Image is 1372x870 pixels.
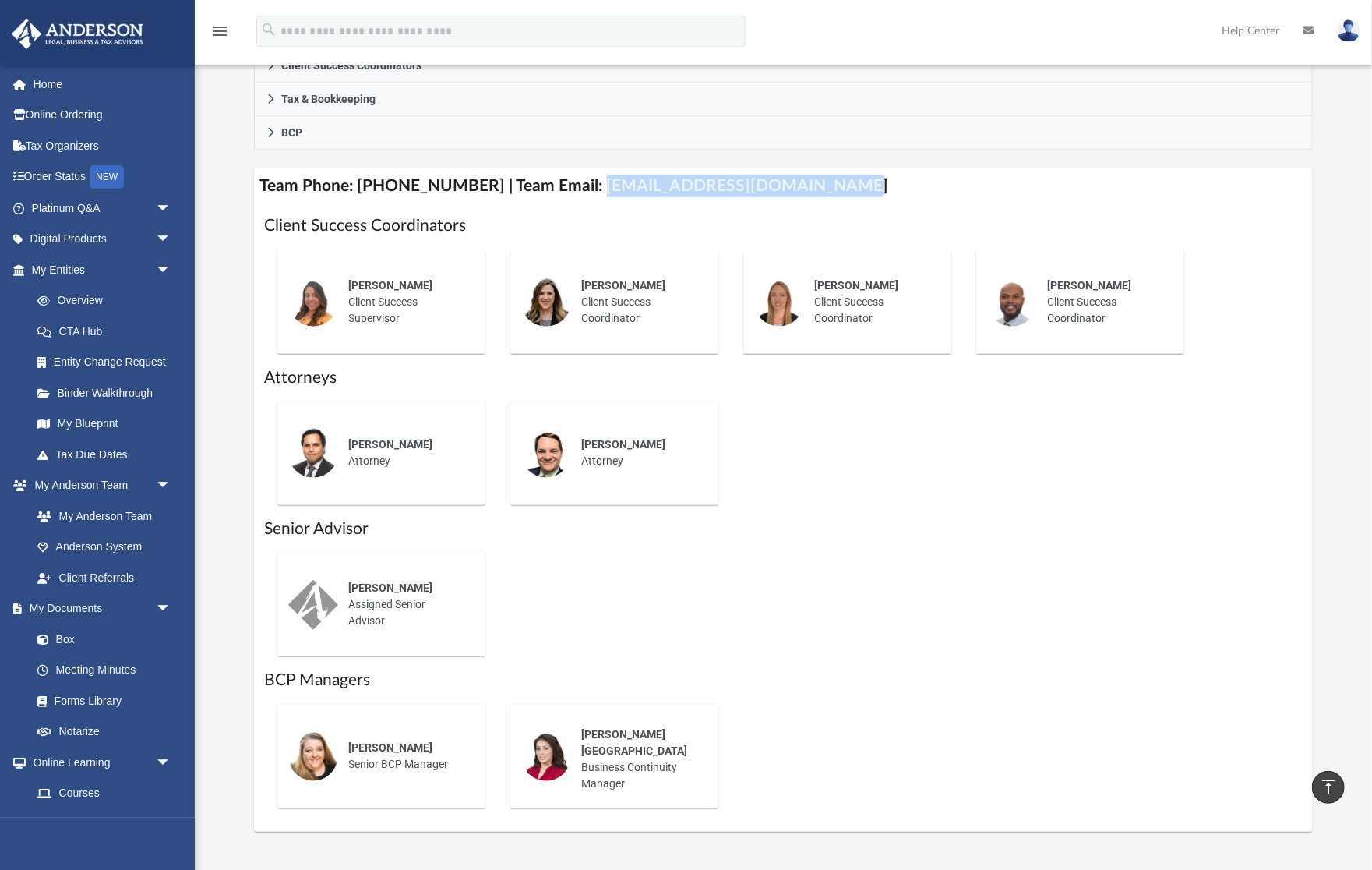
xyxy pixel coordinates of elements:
img: thumbnail [521,731,571,781]
a: Client Success Coordinators [254,49,1314,83]
i: menu [210,22,229,41]
a: Platinum Q&Aarrow_drop_down [11,193,195,224]
div: Client Success Coordinator [571,267,707,338]
a: Online Ordering [11,100,195,131]
a: Forms Library [22,685,179,716]
div: Assigned Senior Advisor [338,569,474,640]
a: My Entitiesarrow_drop_down [11,254,195,285]
div: Client Success Coordinator [1037,267,1173,338]
img: User Pic [1337,19,1360,42]
a: Notarize [22,716,187,748]
a: BCP [254,116,1314,150]
span: arrow_drop_down [156,747,187,779]
div: Attorney [571,426,707,480]
a: Home [11,69,195,100]
img: thumbnail [288,580,338,630]
span: arrow_drop_down [156,593,187,625]
a: My Anderson Teamarrow_drop_down [11,470,187,501]
a: Courses [22,778,187,809]
div: Client Success Coordinator [804,267,940,338]
span: [PERSON_NAME] [582,279,666,292]
a: Overview [22,285,195,317]
img: thumbnail [521,428,571,478]
a: My Documentsarrow_drop_down [11,593,187,624]
a: Video Training [22,808,179,840]
div: Business Continuity Manager [571,716,707,803]
img: thumbnail [288,428,338,478]
span: [PERSON_NAME] [815,279,899,292]
span: arrow_drop_down [156,254,187,286]
i: search [260,21,277,38]
h1: Client Success Coordinators [265,214,1303,237]
a: Anderson System [22,532,187,563]
h1: Senior Advisor [265,518,1303,540]
img: Anderson Advisors Platinum Portal [7,19,148,49]
span: [PERSON_NAME] [349,279,433,292]
a: Box [22,624,179,655]
a: Online Learningarrow_drop_down [11,747,187,778]
a: Tax & Bookkeeping [254,83,1314,116]
div: Senior BCP Manager [338,729,474,783]
span: Tax & Bookkeeping [282,94,376,104]
img: thumbnail [987,277,1037,327]
h4: Team Phone: [PHONE_NUMBER] | Team Email: [EMAIL_ADDRESS][DOMAIN_NAME] [254,168,1314,203]
span: [PERSON_NAME] [1048,279,1132,292]
i: vertical_align_top [1319,777,1338,796]
a: Meeting Minutes [22,655,187,686]
a: My Anderson Team [22,500,179,532]
a: Entity Change Request [22,347,195,378]
span: arrow_drop_down [156,193,187,225]
div: Client Success Supervisor [338,267,474,338]
span: arrow_drop_down [156,470,187,502]
span: [PERSON_NAME] [582,438,666,451]
span: [PERSON_NAME][GEOGRAPHIC_DATA] [582,728,688,757]
a: Digital Productsarrow_drop_down [11,224,195,255]
span: [PERSON_NAME] [349,438,433,451]
img: thumbnail [288,277,338,327]
a: CTA Hub [22,316,195,347]
a: Tax Organizers [11,130,195,161]
img: thumbnail [521,277,571,327]
a: vertical_align_top [1312,771,1345,804]
div: Attorney [338,426,474,480]
h1: BCP Managers [265,669,1303,691]
a: Client Referrals [22,562,187,593]
a: Binder Walkthrough [22,377,195,408]
h1: Attorneys [265,366,1303,389]
span: Client Success Coordinators [282,60,422,71]
span: BCP [282,127,303,138]
img: thumbnail [754,277,804,327]
a: Order StatusNEW [11,161,195,193]
a: My Blueprint [22,408,187,440]
div: NEW [90,165,124,189]
a: Tax Due Dates [22,439,195,470]
span: [PERSON_NAME] [349,741,433,754]
a: menu [210,30,229,41]
span: arrow_drop_down [156,224,187,256]
span: [PERSON_NAME] [349,582,433,594]
img: thumbnail [288,731,338,781]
